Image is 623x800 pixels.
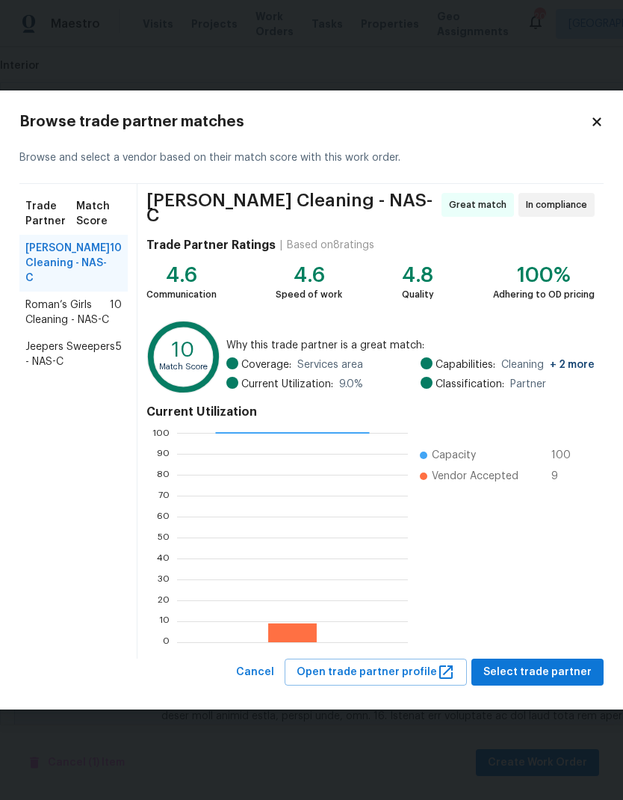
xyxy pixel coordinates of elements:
[493,268,595,283] div: 100%
[285,659,467,686] button: Open trade partner profile
[110,241,122,286] span: 10
[146,193,437,223] span: [PERSON_NAME] Cleaning - NAS-C
[146,404,595,419] h4: Current Utilization
[163,637,170,646] text: 0
[297,357,363,372] span: Services area
[25,241,110,286] span: [PERSON_NAME] Cleaning - NAS-C
[483,663,592,682] span: Select trade partner
[158,532,170,541] text: 50
[436,357,495,372] span: Capabilities:
[471,659,604,686] button: Select trade partner
[550,360,595,370] span: + 2 more
[157,553,170,562] text: 40
[493,287,595,302] div: Adhering to OD pricing
[297,663,455,682] span: Open trade partner profile
[158,574,170,583] text: 30
[159,363,208,371] text: Match Score
[19,132,604,184] div: Browse and select a vendor based on their match score with this work order.
[152,428,170,437] text: 100
[19,114,590,129] h2: Browse trade partner matches
[76,199,122,229] span: Match Score
[230,659,280,686] button: Cancel
[510,377,546,392] span: Partner
[287,238,374,253] div: Based on 8 ratings
[449,197,512,212] span: Great match
[436,377,504,392] span: Classification:
[146,268,217,283] div: 4.6
[402,287,434,302] div: Quality
[276,238,287,253] div: |
[276,268,342,283] div: 4.6
[157,511,170,520] text: 60
[526,197,593,212] span: In compliance
[25,199,76,229] span: Trade Partner
[236,663,274,682] span: Cancel
[158,595,170,604] text: 20
[241,377,333,392] span: Current Utilization:
[146,287,217,302] div: Communication
[158,490,170,499] text: 70
[159,616,170,625] text: 10
[116,339,122,369] span: 5
[402,268,434,283] div: 4.8
[276,287,342,302] div: Speed of work
[339,377,363,392] span: 9.0 %
[241,357,291,372] span: Coverage:
[25,298,110,327] span: Roman’s Girls Cleaning - NAS-C
[146,238,276,253] h4: Trade Partner Ratings
[172,340,194,360] text: 10
[432,469,518,484] span: Vendor Accepted
[25,339,116,369] span: Jeepers Sweepers - NAS-C
[157,470,170,479] text: 80
[551,469,575,484] span: 9
[226,338,595,353] span: Why this trade partner is a great match:
[551,448,575,463] span: 100
[501,357,595,372] span: Cleaning
[157,449,170,458] text: 90
[432,448,476,463] span: Capacity
[110,298,122,327] span: 10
